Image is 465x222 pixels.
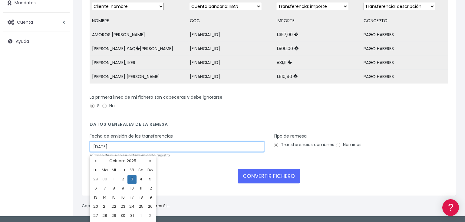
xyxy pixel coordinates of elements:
[100,193,109,202] td: 14
[127,166,137,175] th: Vi
[146,211,155,220] td: 2
[187,28,274,42] td: [FINANCIAL_ID]
[118,193,127,202] td: 16
[274,42,361,56] td: 1.500,00 �
[6,77,115,86] a: Formatos
[127,193,137,202] td: 17
[361,56,448,70] td: PAGO HABERES
[146,184,155,193] td: 12
[100,157,146,166] th: Octubre 2025
[90,122,448,130] h4: Datos generales de la remesa
[6,146,115,152] div: Programadores
[335,142,361,148] label: Nóminas
[127,184,137,193] td: 10
[118,202,127,211] td: 23
[109,166,118,175] th: Mi
[361,14,448,28] td: CONCEPTO
[82,203,170,209] p: Copyright © 2025 .
[6,96,115,105] a: Videotutoriales
[274,70,361,84] td: 1.610,40 �
[91,211,100,220] td: 27
[6,130,115,140] a: General
[90,103,101,109] label: Si
[137,175,146,184] td: 4
[137,184,146,193] td: 11
[187,56,274,70] td: [FINANCIAL_ID]
[361,70,448,84] td: PAGO HABERES
[17,19,33,25] span: Cuenta
[146,202,155,211] td: 26
[100,211,109,220] td: 28
[90,133,173,139] label: Fecha de emisión de las transferencias
[100,184,109,193] td: 7
[90,94,223,101] label: La primera línea de mi fichero son cabeceras y debe ignorarse
[6,155,115,165] a: API
[146,193,155,202] td: 19
[274,14,361,28] td: IMPORTE
[109,211,118,220] td: 29
[118,211,127,220] td: 30
[127,202,137,211] td: 24
[100,202,109,211] td: 21
[187,14,274,28] td: CCC
[187,70,274,84] td: [FINANCIAL_ID]
[137,211,146,220] td: 1
[6,121,115,126] div: Facturación
[274,28,361,42] td: 1.357,00 �
[118,184,127,193] td: 9
[6,67,115,73] div: Convertir ficheros
[83,175,117,181] a: POWERED BY ENCHANT
[146,157,155,166] th: »
[137,166,146,175] th: Sa
[6,105,115,114] a: Perfiles de empresas
[273,133,307,139] label: Tipo de remesa
[6,42,115,48] div: Información general
[90,153,170,158] small: en caso de que no se incluya en cada registro
[91,157,100,166] th: «
[109,175,118,184] td: 1
[146,166,155,175] th: Do
[127,175,137,184] td: 3
[91,166,100,175] th: Lu
[90,14,187,28] td: NOMBRE
[90,70,187,84] td: [PERSON_NAME] [PERSON_NAME]
[100,175,109,184] td: 30
[274,56,361,70] td: 831,11 �
[109,202,118,211] td: 22
[90,42,187,56] td: [PERSON_NAME] YAQ�[PERSON_NAME]
[100,166,109,175] th: Ma
[137,193,146,202] td: 18
[118,175,127,184] td: 2
[16,38,29,44] span: Ayuda
[361,28,448,42] td: PAGO HABERES
[146,175,155,184] td: 5
[90,56,187,70] td: [PERSON_NAME], IKER
[91,175,100,184] td: 29
[361,42,448,56] td: PAGO HABERES
[3,35,70,48] a: Ayuda
[137,202,146,211] td: 25
[187,42,274,56] td: [FINANCIAL_ID]
[109,184,118,193] td: 8
[127,211,137,220] td: 31
[118,166,127,175] th: Ju
[90,28,187,42] td: AMOROS [PERSON_NAME]
[91,202,100,211] td: 20
[109,193,118,202] td: 15
[3,16,70,29] a: Cuenta
[6,52,115,61] a: Información general
[91,193,100,202] td: 13
[238,169,300,183] button: CONVERTIR FICHERO
[273,142,334,148] label: Transferencias comúnes
[6,86,115,96] a: Problemas habituales
[102,103,115,109] label: No
[91,184,100,193] td: 6
[6,162,115,173] button: Contáctanos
